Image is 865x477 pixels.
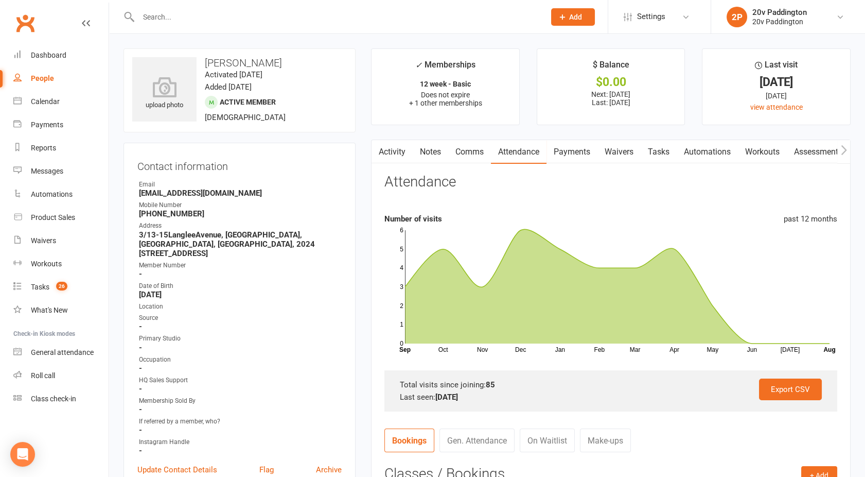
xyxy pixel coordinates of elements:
a: Tasks 26 [13,276,109,299]
div: Member Number [139,261,342,270]
a: Gen. Attendance [439,429,515,452]
p: Next: [DATE] Last: [DATE] [546,90,676,107]
a: Dashboard [13,44,109,67]
div: upload photo [132,77,197,111]
h3: Contact information [137,157,342,172]
a: Payments [13,113,109,137]
div: Product Sales [31,213,75,222]
a: Bookings [384,429,434,452]
div: If referred by a member, who? [139,417,342,427]
div: Last seen: [400,391,822,403]
i: ✓ [415,60,422,70]
strong: - [139,446,342,455]
a: People [13,67,109,90]
div: Occupation [139,355,342,365]
a: Automations [677,140,738,164]
div: HQ Sales Support [139,376,342,385]
div: Payments [31,121,63,129]
a: Calendar [13,90,109,113]
strong: - [139,384,342,394]
strong: [PHONE_NUMBER] [139,209,342,218]
div: Location [139,302,342,312]
div: Reports [31,144,56,152]
a: Comms [448,140,491,164]
div: Dashboard [31,51,66,59]
div: Waivers [31,236,56,245]
a: Workouts [738,140,787,164]
div: Mobile Number [139,200,342,210]
a: What's New [13,299,109,322]
div: 20v Paddington [752,8,807,17]
div: General attendance [31,348,94,356]
a: Reports [13,137,109,160]
div: Calendar [31,97,60,106]
div: Automations [31,190,73,198]
div: What's New [31,306,68,314]
span: + 1 other memberships [409,99,482,107]
div: Date of Birth [139,281,342,291]
div: Email [139,180,342,190]
a: Automations [13,183,109,206]
div: [DATE] [712,90,841,101]
div: Roll call [31,371,55,380]
div: Membership Sold By [139,396,342,406]
strong: - [139,269,342,279]
div: Workouts [31,260,62,268]
a: Payments [546,140,597,164]
strong: - [139,343,342,352]
span: Does not expire [421,91,470,99]
div: Source [139,313,342,323]
a: Tasks [641,140,677,164]
time: Added [DATE] [205,82,252,92]
div: Address [139,221,342,231]
div: Messages [31,167,63,175]
span: Settings [637,5,665,28]
strong: - [139,405,342,414]
a: Export CSV [759,379,822,400]
div: Class check-in [31,395,76,403]
span: Active member [220,98,276,106]
a: Waivers [13,229,109,252]
a: Attendance [491,140,546,164]
span: Add [569,13,582,21]
div: Open Intercom Messenger [10,442,35,467]
div: 20v Paddington [752,17,807,26]
a: Roll call [13,364,109,387]
a: Product Sales [13,206,109,229]
a: On Waitlist [520,429,575,452]
a: Clubworx [12,10,38,36]
a: Waivers [597,140,641,164]
strong: [EMAIL_ADDRESS][DOMAIN_NAME] [139,189,342,198]
input: Search... [135,10,538,24]
strong: 85 [486,380,495,389]
time: Activated [DATE] [205,70,262,79]
div: Memberships [415,58,475,77]
strong: 3/13-15LangleeAvenue, [GEOGRAPHIC_DATA], [GEOGRAPHIC_DATA], [GEOGRAPHIC_DATA], 2024 [STREET_ADDRESS] [139,230,342,258]
strong: 12 week - Basic [420,80,471,88]
div: People [31,74,54,82]
div: $ Balance [593,58,629,77]
strong: [DATE] [435,393,458,402]
a: Notes [413,140,448,164]
a: General attendance kiosk mode [13,341,109,364]
a: Workouts [13,252,109,276]
strong: - [139,364,342,373]
strong: - [139,425,342,435]
h3: [PERSON_NAME] [132,57,347,69]
a: Update Contact Details [137,464,217,476]
a: view attendance [750,103,803,111]
span: [DEMOGRAPHIC_DATA] [205,113,286,122]
a: Archive [316,464,342,476]
div: Primary Studio [139,334,342,344]
a: Activity [372,140,413,164]
span: 26 [56,282,67,291]
div: Tasks [31,283,49,291]
a: Flag [259,464,274,476]
strong: [DATE] [139,290,342,299]
div: Last visit [755,58,798,77]
strong: Number of visits [384,214,442,224]
a: Class kiosk mode [13,387,109,411]
a: Messages [13,160,109,183]
a: Assessments [787,140,850,164]
strong: - [139,322,342,331]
